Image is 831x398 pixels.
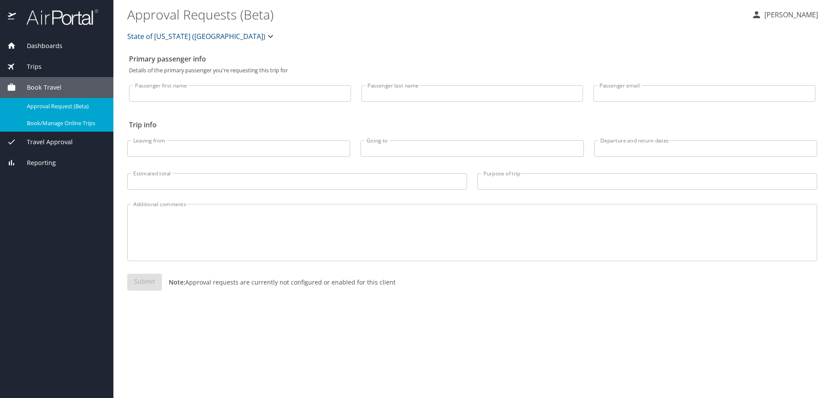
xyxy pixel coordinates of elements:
[129,68,815,73] p: Details of the primary passenger you're requesting this trip for
[162,278,396,287] p: Approval requests are currently not configured or enabled for this client
[16,158,56,168] span: Reporting
[129,118,815,132] h2: Trip info
[127,1,744,28] h1: Approval Requests (Beta)
[127,30,265,42] span: State of [US_STATE] ([GEOGRAPHIC_DATA])
[124,28,279,45] button: State of [US_STATE] ([GEOGRAPHIC_DATA])
[16,62,42,71] span: Trips
[762,10,818,20] p: [PERSON_NAME]
[169,278,185,286] strong: Note:
[748,7,821,23] button: [PERSON_NAME]
[129,52,815,66] h2: Primary passenger info
[16,41,62,51] span: Dashboards
[8,9,17,26] img: icon-airportal.png
[27,119,103,127] span: Book/Manage Online Trips
[27,102,103,110] span: Approval Request (Beta)
[16,83,61,92] span: Book Travel
[17,9,98,26] img: airportal-logo.png
[16,137,73,147] span: Travel Approval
